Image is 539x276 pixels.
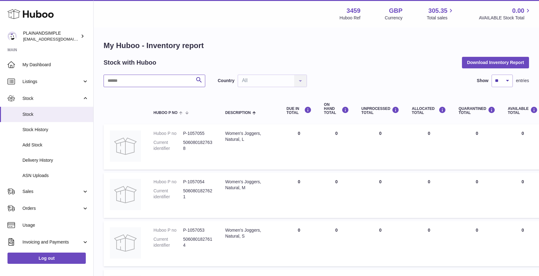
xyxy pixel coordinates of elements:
div: UNPROCESSED Total [362,106,400,115]
strong: GBP [389,7,402,15]
dt: Current identifier [153,140,183,151]
span: [EMAIL_ADDRESS][DOMAIN_NAME] [23,37,92,42]
a: Log out [7,253,86,264]
span: Invoicing and Payments [22,239,82,245]
dt: Huboo P no [153,179,183,185]
dt: Current identifier [153,188,183,200]
span: Stock [22,111,89,117]
h2: Stock with Huboo [104,58,156,67]
span: AVAILABLE Stock Total [479,15,532,21]
span: Sales [22,189,82,195]
button: Download Inventory Report [462,57,529,68]
div: ALLOCATED Total [412,106,446,115]
span: Listings [22,79,82,85]
dt: Huboo P no [153,227,183,233]
img: product image [110,227,141,259]
td: 0 [318,124,355,170]
td: 0 [318,173,355,218]
div: Huboo Ref [340,15,361,21]
span: Usage [22,222,89,228]
td: 0 [405,173,452,218]
dt: Huboo P no [153,131,183,136]
td: 0 [405,124,452,170]
div: Women's Joggers, Natural, S [225,227,274,239]
span: Add Stock [22,142,89,148]
div: DUE IN TOTAL [287,106,312,115]
label: Country [218,78,235,84]
dd: 5060801827638 [183,140,213,151]
div: ON HAND Total [324,103,349,115]
div: Women's Joggers, Natural, L [225,131,274,142]
span: Delivery History [22,157,89,163]
td: 0 [280,124,318,170]
dd: P-1057054 [183,179,213,185]
span: Description [225,111,251,115]
td: 0 [355,173,406,218]
td: 0 [318,221,355,266]
dd: P-1057053 [183,227,213,233]
span: Huboo P no [153,111,177,115]
td: 0 [280,221,318,266]
dd: 5060801827621 [183,188,213,200]
td: 0 [355,221,406,266]
h1: My Huboo - Inventory report [104,41,529,51]
td: 0 [280,173,318,218]
span: Total sales [427,15,454,21]
div: PLAINANDSIMPLE [23,30,79,42]
span: Stock [22,96,82,101]
span: 0 [476,179,478,184]
div: Currency [385,15,403,21]
span: Stock History [22,127,89,133]
dd: P-1057055 [183,131,213,136]
span: 305.35 [428,7,447,15]
div: Women's Joggers, Natural, M [225,179,274,191]
a: 305.35 Total sales [427,7,454,21]
span: My Dashboard [22,62,89,68]
span: Orders [22,205,82,211]
span: 0.00 [512,7,524,15]
span: entries [516,78,529,84]
dd: 5060801827614 [183,236,213,248]
div: QUARANTINED Total [459,106,495,115]
div: AVAILABLE Total [508,106,538,115]
strong: 3459 [347,7,361,15]
td: 0 [355,124,406,170]
label: Show [477,78,488,84]
dt: Current identifier [153,236,183,248]
span: 0 [476,228,478,233]
img: product image [110,179,141,210]
td: 0 [405,221,452,266]
img: product image [110,131,141,162]
a: 0.00 AVAILABLE Stock Total [479,7,532,21]
span: ASN Uploads [22,173,89,179]
img: duco@plainandsimple.com [7,32,17,41]
span: 0 [476,131,478,136]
